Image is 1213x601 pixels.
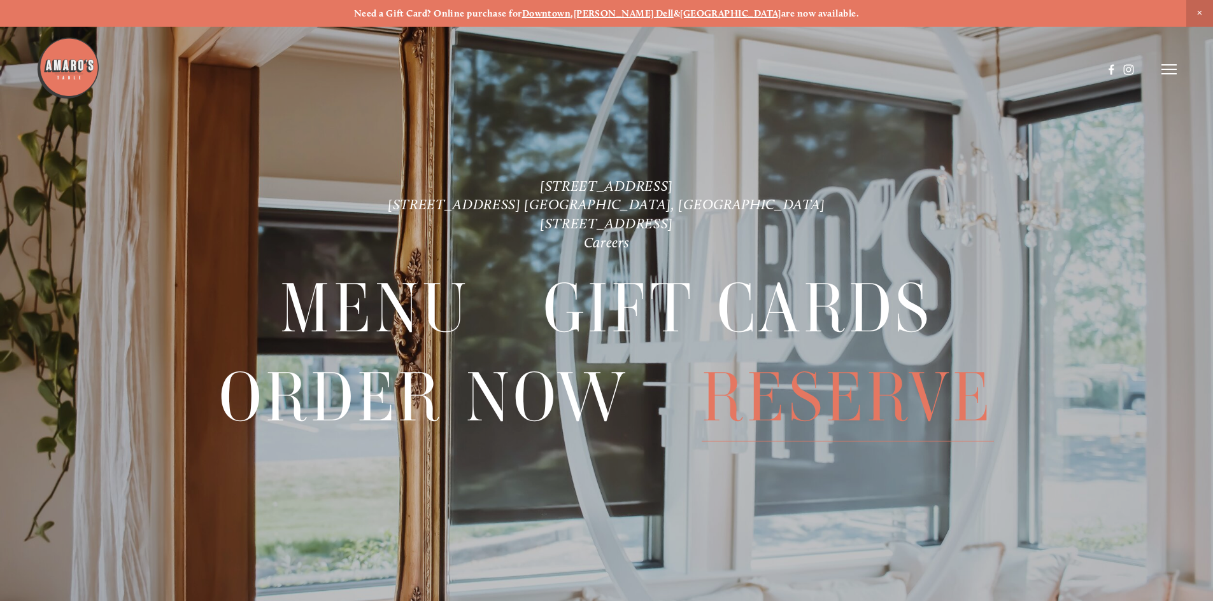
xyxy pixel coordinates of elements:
a: Gift Cards [543,265,933,352]
a: Order Now [219,354,628,441]
img: Amaro's Table [36,36,100,100]
strong: are now available. [781,8,859,19]
a: Menu [280,265,470,352]
a: [STREET_ADDRESS] [540,177,673,195]
a: [STREET_ADDRESS] [GEOGRAPHIC_DATA], [GEOGRAPHIC_DATA] [388,196,825,213]
strong: Need a Gift Card? Online purchase for [354,8,522,19]
a: Reserve [702,354,994,441]
a: Downtown [522,8,571,19]
a: [GEOGRAPHIC_DATA] [680,8,781,19]
span: Reserve [702,354,994,441]
strong: , [571,8,573,19]
span: Order Now [219,354,628,441]
a: Careers [584,234,630,251]
a: [PERSON_NAME] Dell [574,8,674,19]
strong: & [674,8,680,19]
a: [STREET_ADDRESS] [540,215,673,232]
